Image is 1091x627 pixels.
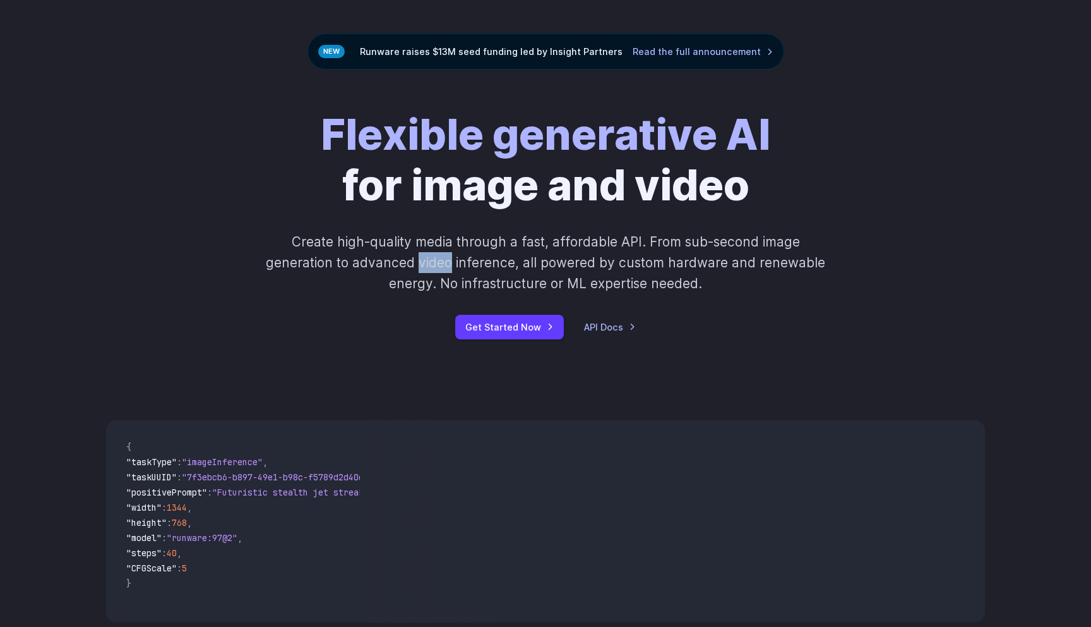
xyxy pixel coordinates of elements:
[126,578,131,589] span: }
[167,517,172,528] span: :
[126,563,177,574] span: "CFGScale"
[263,456,268,468] span: ,
[167,547,177,559] span: 40
[182,472,374,483] span: "7f3ebcb6-b897-49e1-b98c-f5789d2d40d7"
[167,502,187,513] span: 1344
[584,320,636,334] a: API Docs
[126,532,162,544] span: "model"
[307,33,784,70] div: Runware raises $13M seed funding led by Insight Partners
[126,517,167,528] span: "height"
[162,502,167,513] span: :
[187,502,192,513] span: ,
[162,532,167,544] span: :
[182,456,263,468] span: "imageInference"
[182,563,187,574] span: 5
[126,502,162,513] span: "width"
[187,517,192,528] span: ,
[455,315,564,339] a: Get Started Now
[167,532,237,544] span: "runware:97@2"
[237,532,242,544] span: ,
[172,517,187,528] span: 768
[126,487,207,498] span: "positivePrompt"
[633,44,773,59] a: Read the full announcement
[126,441,131,453] span: {
[177,563,182,574] span: :
[126,472,177,483] span: "taskUUID"
[162,547,167,559] span: :
[126,547,162,559] span: "steps"
[321,110,770,211] h1: for image and video
[207,487,212,498] span: :
[321,109,770,160] strong: Flexible generative AI
[177,456,182,468] span: :
[265,231,827,295] p: Create high-quality media through a fast, affordable API. From sub-second image generation to adv...
[212,487,672,498] span: "Futuristic stealth jet streaking through a neon-lit cityscape with glowing purple exhaust"
[177,547,182,559] span: ,
[126,456,177,468] span: "taskType"
[177,472,182,483] span: :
